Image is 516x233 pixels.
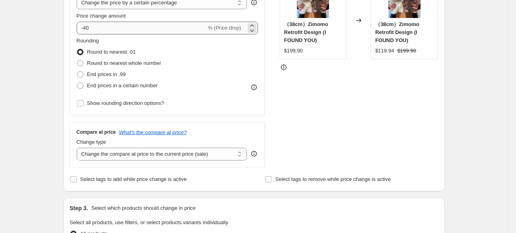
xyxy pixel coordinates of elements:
h2: Step 3. [70,204,88,212]
button: What's the compare at price? [119,129,187,135]
span: End prices in a certain number [87,82,158,88]
div: $199.90 [284,47,303,55]
span: Select tags to remove while price change is active [275,176,391,182]
span: Price change amount [77,13,126,19]
span: End prices in .99 [87,71,126,77]
span: Show rounding direction options? [87,100,164,106]
div: $119.94 [375,47,394,55]
span: Select all products, use filters, or select products variants individually [70,219,228,225]
div: help [250,150,258,158]
p: Select which products should change in price [91,204,195,212]
span: Round to nearest whole number [87,60,161,66]
input: -15 [77,22,206,34]
h3: Compare at price [77,129,116,135]
span: Round to nearest .01 [87,49,136,55]
span: Rounding [77,38,99,44]
strike: $199.90 [397,47,416,55]
span: % (Price drop) [208,25,241,31]
span: （38cm）Zimomo Retrofit Design (I FOUND YOU) [375,21,419,43]
span: （38cm）Zimomo Retrofit Design (I FOUND YOU) [284,21,328,43]
span: Change type [77,139,106,145]
span: Select tags to add while price change is active [80,176,187,182]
